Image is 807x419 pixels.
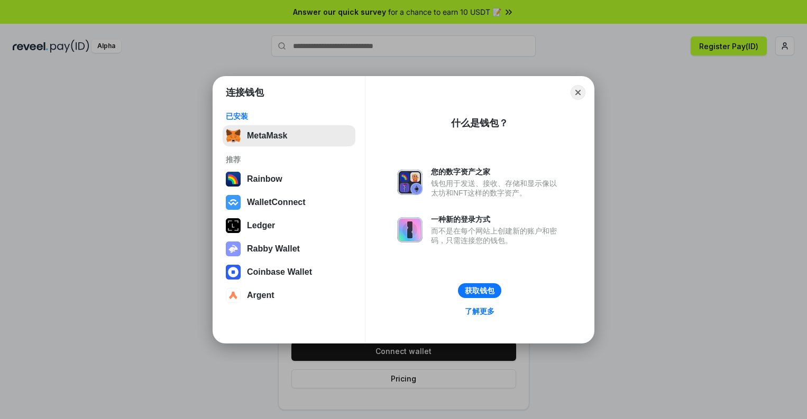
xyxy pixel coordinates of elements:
button: Argent [223,285,355,306]
div: 推荐 [226,155,352,164]
div: Rainbow [247,174,282,184]
img: svg+xml,%3Csvg%20width%3D%2228%22%20height%3D%2228%22%20viewBox%3D%220%200%2028%2028%22%20fill%3D... [226,288,241,303]
img: svg+xml,%3Csvg%20width%3D%2228%22%20height%3D%2228%22%20viewBox%3D%220%200%2028%2028%22%20fill%3D... [226,265,241,280]
img: svg+xml,%3Csvg%20xmlns%3D%22http%3A%2F%2Fwww.w3.org%2F2000%2Fsvg%22%20fill%3D%22none%22%20viewBox... [397,217,423,243]
button: Coinbase Wallet [223,262,355,283]
button: Rainbow [223,169,355,190]
div: 已安装 [226,111,352,121]
img: svg+xml,%3Csvg%20xmlns%3D%22http%3A%2F%2Fwww.w3.org%2F2000%2Fsvg%22%20fill%3D%22none%22%20viewBox... [226,241,241,256]
a: 了解更多 [458,304,501,318]
div: WalletConnect [247,198,306,207]
div: 一种新的登录方式 [431,215,562,224]
div: MetaMask [247,131,287,141]
img: svg+xml,%3Csvg%20xmlns%3D%22http%3A%2F%2Fwww.w3.org%2F2000%2Fsvg%22%20width%3D%2228%22%20height%3... [226,218,241,233]
img: svg+xml,%3Csvg%20fill%3D%22none%22%20height%3D%2233%22%20viewBox%3D%220%200%2035%2033%22%20width%... [226,128,241,143]
button: WalletConnect [223,192,355,213]
div: 了解更多 [465,306,494,316]
button: 获取钱包 [458,283,501,298]
img: svg+xml,%3Csvg%20xmlns%3D%22http%3A%2F%2Fwww.w3.org%2F2000%2Fsvg%22%20fill%3D%22none%22%20viewBox... [397,170,423,195]
div: 获取钱包 [465,286,494,295]
div: 钱包用于发送、接收、存储和显示像以太坊和NFT这样的数字资产。 [431,179,562,198]
div: 您的数字资产之家 [431,167,562,176]
div: Coinbase Wallet [247,267,312,277]
button: MetaMask [223,125,355,146]
div: Ledger [247,221,275,230]
div: 什么是钱包？ [451,117,508,129]
button: Rabby Wallet [223,238,355,259]
div: 而不是在每个网站上创建新的账户和密码，只需连接您的钱包。 [431,226,562,245]
h1: 连接钱包 [226,86,264,99]
button: Ledger [223,215,355,236]
div: Rabby Wallet [247,244,300,254]
img: svg+xml,%3Csvg%20width%3D%2228%22%20height%3D%2228%22%20viewBox%3D%220%200%2028%2028%22%20fill%3D... [226,195,241,210]
button: Close [571,85,585,100]
img: svg+xml,%3Csvg%20width%3D%22120%22%20height%3D%22120%22%20viewBox%3D%220%200%20120%20120%22%20fil... [226,172,241,187]
div: Argent [247,291,274,300]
